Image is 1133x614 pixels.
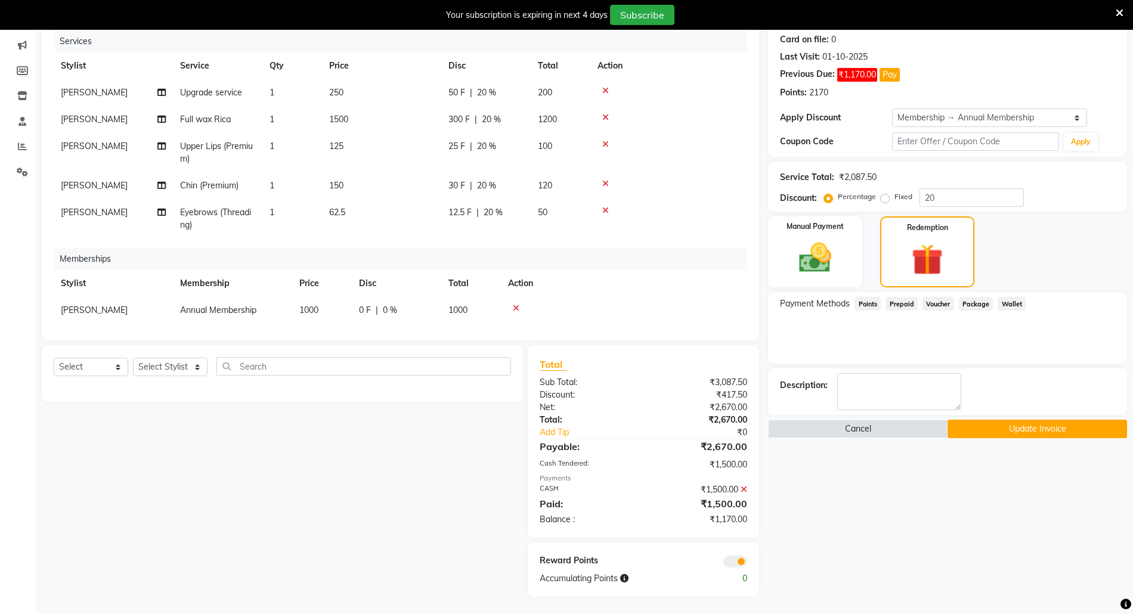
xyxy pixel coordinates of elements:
span: Full wax Rica [180,114,231,125]
span: 150 [329,180,343,191]
div: ₹2,087.50 [839,171,877,184]
span: | [376,304,378,317]
div: Payable: [531,439,643,454]
label: Manual Payment [787,221,844,232]
div: Apply Discount [780,111,891,124]
span: Annual Membership [180,305,256,315]
div: Payments [540,473,747,483]
div: Your subscription is expiring in next 4 days [446,9,608,21]
th: Disc [441,52,531,79]
span: Upper Lips (Premium) [180,141,253,164]
img: _gift.svg [902,240,952,279]
span: Total [540,358,567,371]
span: 300 F [448,113,470,126]
div: Description: [780,379,828,392]
th: Price [292,270,352,297]
span: [PERSON_NAME] [61,305,128,315]
div: ₹1,500.00 [643,497,756,511]
div: Reward Points [531,554,643,568]
span: 20 % [477,179,496,192]
div: Paid: [531,497,643,511]
span: 62.5 [329,207,345,218]
th: Disc [352,270,441,297]
span: 20 % [484,206,503,219]
span: 1 [270,207,274,218]
div: Points: [780,86,807,99]
span: 200 [538,87,552,98]
span: 50 [538,207,547,218]
span: | [470,86,472,99]
div: 0 [700,572,757,585]
div: ₹3,087.50 [643,376,756,389]
input: Search [216,357,511,376]
div: Balance : [531,513,643,526]
span: 20 % [482,113,501,126]
span: 50 F [448,86,465,99]
span: 20 % [477,86,496,99]
div: ₹1,170.00 [643,513,756,526]
span: 125 [329,141,343,151]
span: Prepaid [886,297,918,311]
span: | [470,140,472,153]
span: [PERSON_NAME] [61,87,128,98]
span: 120 [538,180,552,191]
span: 250 [329,87,343,98]
img: _cash.svg [789,239,841,277]
span: 0 F [359,304,371,317]
span: [PERSON_NAME] [61,207,128,218]
div: ₹2,670.00 [643,414,756,426]
th: Stylist [54,52,173,79]
th: Action [590,52,747,79]
div: Discount: [780,192,817,204]
th: Price [322,52,441,79]
label: Fixed [894,191,912,202]
div: ₹0 [663,426,757,439]
th: Stylist [54,270,173,297]
span: Voucher [923,297,954,311]
div: ₹417.50 [643,389,756,401]
div: ₹1,500.00 [643,483,756,496]
label: Percentage [838,191,876,202]
span: 1000 [299,305,318,315]
span: 20 % [477,140,496,153]
span: [PERSON_NAME] [61,180,128,191]
span: 1500 [329,114,348,125]
input: Enter Offer / Coupon Code [892,132,1060,151]
button: Subscribe [610,5,674,25]
span: 100 [538,141,552,151]
span: 1 [270,114,274,125]
th: Action [501,270,747,297]
div: 0 [831,33,836,46]
span: 1 [270,87,274,98]
span: Package [959,297,993,311]
label: Redemption [907,222,948,233]
span: Points [855,297,881,311]
div: Last Visit: [780,51,820,63]
div: ₹2,670.00 [643,439,756,454]
div: Cash Tendered: [531,458,643,471]
span: 1 [270,141,274,151]
span: 1200 [538,114,557,125]
span: 25 F [448,140,465,153]
span: 0 % [383,304,397,317]
div: CASH [531,483,643,496]
div: Total: [531,414,643,426]
span: ₹1,170.00 [837,68,877,82]
span: [PERSON_NAME] [61,114,128,125]
div: ₹2,670.00 [643,401,756,414]
th: Qty [262,52,322,79]
th: Membership [173,270,292,297]
div: Coupon Code [780,135,891,148]
div: Card on file: [780,33,829,46]
span: Chin (Premium) [180,180,239,191]
span: Eyebrows (Threading) [180,207,251,230]
span: 1 [270,180,274,191]
th: Service [173,52,262,79]
span: 1000 [448,305,468,315]
div: Memberships [55,248,756,270]
div: 01-10-2025 [822,51,868,63]
div: 2170 [809,86,828,99]
button: Pay [880,68,900,82]
span: Wallet [998,297,1026,311]
div: Service Total: [780,171,834,184]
